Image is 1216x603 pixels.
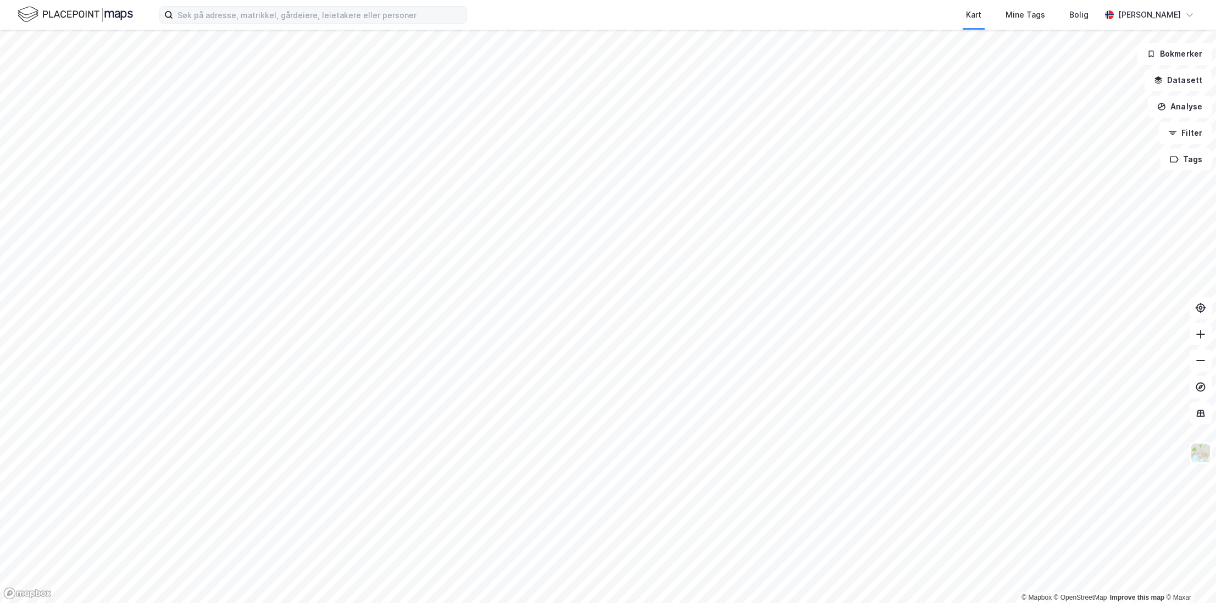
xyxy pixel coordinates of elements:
[1118,8,1181,21] div: [PERSON_NAME]
[173,7,467,23] input: Søk på adresse, matrikkel, gårdeiere, leietakere eller personer
[1069,8,1089,21] div: Bolig
[966,8,981,21] div: Kart
[1161,550,1216,603] div: Kontrollprogram for chat
[18,5,133,24] img: logo.f888ab2527a4732fd821a326f86c7f29.svg
[1006,8,1045,21] div: Mine Tags
[1161,550,1216,603] iframe: Chat Widget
